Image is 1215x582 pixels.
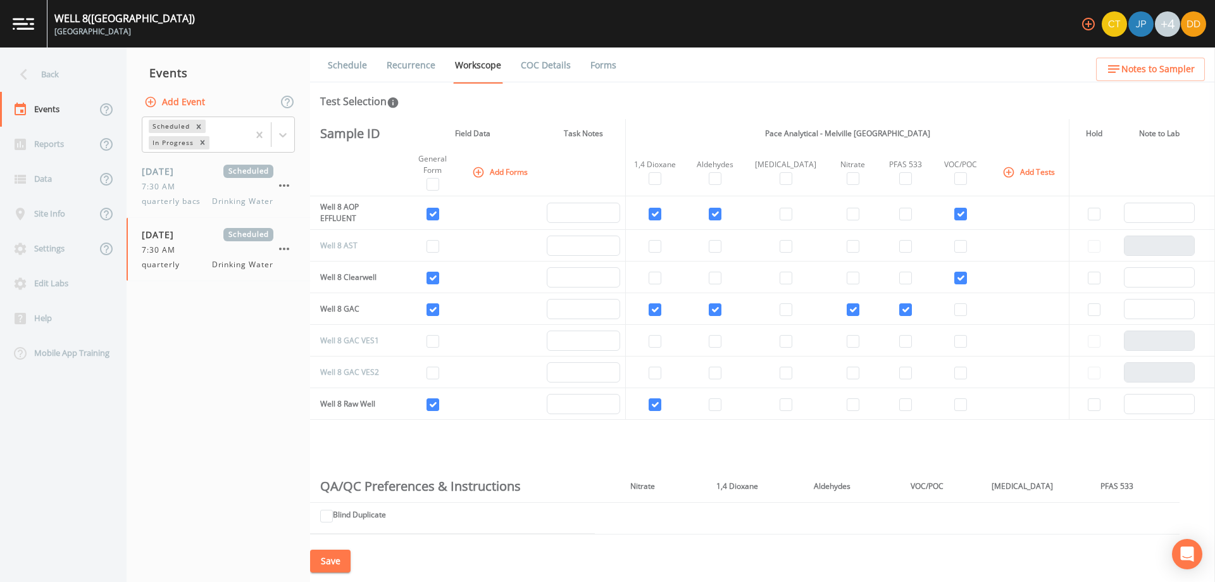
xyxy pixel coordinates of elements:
th: Pace Analytical - Melville [GEOGRAPHIC_DATA] [626,119,1069,148]
div: Events [127,57,310,89]
td: Well 8 Raw Well [310,388,392,420]
button: Add Tests [1000,161,1060,182]
div: +4 [1155,11,1180,37]
button: Add Event [142,91,210,114]
th: Field Data [404,119,542,148]
th: Nitrate [595,471,690,502]
img: 41241ef155101aa6d92a04480b0d0000 [1128,11,1154,37]
div: Remove Scheduled [192,120,206,133]
div: Nitrate [831,159,875,170]
div: Chris Tobin [1101,11,1128,37]
div: Open Intercom Messenger [1172,539,1202,569]
th: Note to Lab [1119,119,1200,148]
td: Well 8 AOP EFFLUENT [310,196,392,230]
th: QA/QC Preferences & Instructions [310,471,595,502]
span: 7:30 AM [142,181,183,193]
td: Well 8 GAC VES1 [310,325,392,357]
th: Hold [1069,119,1119,148]
td: Well 8 AST [310,230,392,262]
div: General Form [409,153,456,176]
th: Sample ID [310,119,392,148]
div: Scheduled [149,120,192,133]
th: Aldehydes [785,471,880,502]
label: Blind Duplicate [333,509,386,521]
span: Drinking Water [212,196,273,207]
span: Scheduled [223,228,273,241]
span: Notes to Sampler [1121,61,1195,77]
img: logo [13,18,34,30]
span: quarterly bacs [142,196,208,207]
a: [DATE]Scheduled7:30 AMquarterlyDrinking Water [127,218,310,281]
div: Remove In Progress [196,136,209,149]
a: COC Details [519,47,573,83]
button: Add Forms [470,161,533,182]
img: 7d98d358f95ebe5908e4de0cdde0c501 [1181,11,1206,37]
span: Drinking Water [212,259,273,270]
div: WELL 8 ([GEOGRAPHIC_DATA]) [54,11,195,26]
div: In Progress [149,136,196,149]
a: Recurrence [385,47,437,83]
div: [MEDICAL_DATA] [751,159,820,170]
td: Well 8 GAC [310,293,392,325]
div: Aldehydes [688,159,741,170]
td: Well 8 GAC VES2 [310,357,392,388]
th: PFAS 533 [1069,471,1164,502]
span: 7:30 AM [142,244,183,256]
svg: In this section you'll be able to select the analytical test to run, based on the media type, and... [387,96,399,109]
th: VOC/POC [880,471,975,502]
span: quarterly [142,259,187,270]
a: Workscope [453,47,503,84]
span: [DATE] [142,228,183,241]
div: PFAS 533 [885,159,925,170]
a: Schedule [326,47,369,83]
a: Forms [589,47,618,83]
div: VOC/POC [935,159,985,170]
img: 7f2cab73c0e50dc3fbb7023805f649db [1102,11,1127,37]
span: [DATE] [142,165,183,178]
td: Well 8 Clearwell [310,262,392,293]
button: Save [310,550,351,573]
div: Joshua gere Paul [1128,11,1154,37]
span: Scheduled [223,165,273,178]
div: [GEOGRAPHIC_DATA] [54,26,195,37]
th: 1,4 Dioxane [690,471,785,502]
a: [DATE]Scheduled7:30 AMquarterly bacsDrinking Water [127,155,310,218]
div: Test Selection [320,94,399,109]
th: Task Notes [542,119,626,148]
div: 1,4 Dioxane [631,159,678,170]
th: [MEDICAL_DATA] [975,471,1069,502]
button: Notes to Sampler [1096,58,1205,81]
